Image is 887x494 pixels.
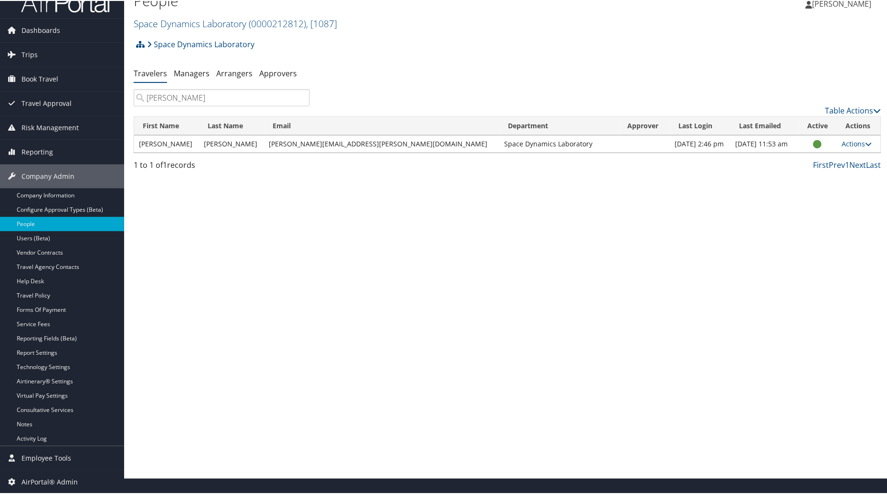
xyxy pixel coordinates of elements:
a: Space Dynamics Laboratory [147,34,254,53]
input: Search [134,88,310,105]
span: , [ 1087 ] [306,16,337,29]
div: 1 to 1 of records [134,158,310,175]
th: Last Login: activate to sort column ascending [670,116,731,134]
span: 1 [163,159,167,169]
span: Dashboards [21,18,60,41]
td: [PERSON_NAME][EMAIL_ADDRESS][PERSON_NAME][DOMAIN_NAME] [264,134,500,152]
td: Space Dynamics Laboratory [500,134,619,152]
th: Department: activate to sort column ascending [500,116,619,134]
a: Travelers [134,67,167,78]
span: Reporting [21,139,53,163]
a: Last [866,159,881,169]
a: Prev [829,159,845,169]
a: Actions [842,138,872,147]
a: Managers [174,67,210,78]
td: [PERSON_NAME] [199,134,264,152]
td: [PERSON_NAME] [134,134,199,152]
th: Actions [837,116,881,134]
span: Book Travel [21,66,58,90]
th: Active: activate to sort column descending [799,116,838,134]
td: [DATE] 11:53 am [731,134,798,152]
span: Trips [21,42,38,66]
a: Arrangers [216,67,253,78]
a: Table Actions [825,104,881,115]
th: First Name: activate to sort column ascending [134,116,199,134]
th: Last Emailed: activate to sort column ascending [731,116,798,134]
th: Last Name: activate to sort column ascending [199,116,264,134]
span: Employee Tools [21,445,71,469]
span: Risk Management [21,115,79,139]
a: Space Dynamics Laboratory [134,16,337,29]
td: [DATE] 2:46 pm [670,134,731,152]
a: 1 [845,159,850,169]
a: Approvers [259,67,297,78]
th: Email: activate to sort column ascending [264,116,500,134]
span: ( 0000212812 ) [249,16,306,29]
th: Approver [619,116,670,134]
span: Company Admin [21,164,74,187]
a: First [813,159,829,169]
span: AirPortal® Admin [21,470,78,494]
span: Travel Approval [21,91,72,114]
a: Next [850,159,866,169]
